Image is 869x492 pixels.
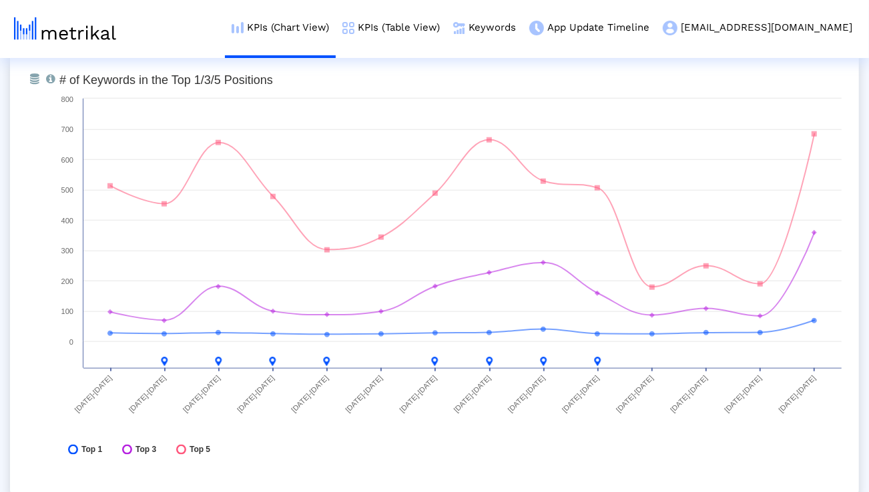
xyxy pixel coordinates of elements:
span: Top 1 [81,445,102,455]
text: 800 [61,95,73,103]
text: [DATE]-[DATE] [507,374,547,414]
img: app-update-menu-icon.png [529,21,544,35]
text: [DATE]-[DATE] [615,374,655,414]
text: 400 [61,217,73,225]
text: [DATE]-[DATE] [777,374,817,414]
text: [DATE]-[DATE] [723,374,763,414]
text: [DATE]-[DATE] [453,374,493,414]
text: [DATE]-[DATE] [561,374,601,414]
text: 0 [69,338,73,346]
span: Top 3 [135,445,156,455]
span: Top 5 [190,445,210,455]
text: [DATE]-[DATE] [73,374,113,414]
img: kpi-chart-menu-icon.png [232,22,244,33]
text: 200 [61,277,73,285]
text: [DATE]-[DATE] [236,374,276,414]
text: 700 [61,125,73,133]
text: 500 [61,186,73,194]
img: keywords.png [453,22,465,34]
text: [DATE]-[DATE] [182,374,222,414]
text: 300 [61,247,73,255]
img: my-account-menu-icon.png [663,21,677,35]
text: [DATE]-[DATE] [127,374,168,414]
tspan: # of Keywords in the Top 1/3/5 Positions [59,73,273,87]
text: 600 [61,156,73,164]
text: 100 [61,307,73,315]
img: metrical-logo-light.png [14,17,116,40]
text: [DATE]-[DATE] [669,374,709,414]
text: [DATE]-[DATE] [290,374,330,414]
img: kpi-table-menu-icon.png [342,22,354,34]
text: [DATE]-[DATE] [398,374,438,414]
text: [DATE]-[DATE] [344,374,384,414]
